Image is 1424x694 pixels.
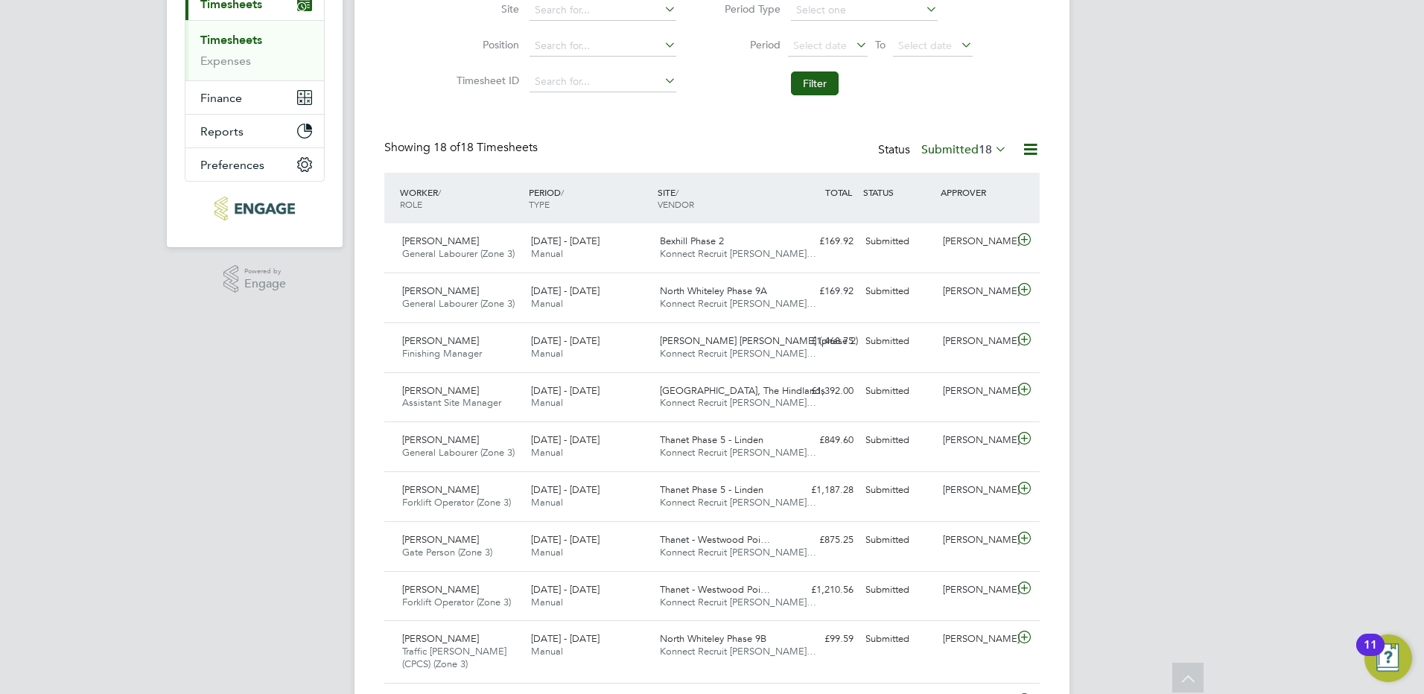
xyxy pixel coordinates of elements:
[979,142,992,157] span: 18
[530,36,676,57] input: Search for...
[531,483,600,496] span: [DATE] - [DATE]
[859,329,937,354] div: Submitted
[660,583,770,596] span: Thanet - Westwood Poi…
[402,297,515,310] span: General Labourer (Zone 3)
[937,428,1014,453] div: [PERSON_NAME]
[859,478,937,503] div: Submitted
[937,478,1014,503] div: [PERSON_NAME]
[244,265,286,278] span: Powered by
[660,347,816,360] span: Konnect Recruit [PERSON_NAME]…
[1364,645,1377,664] div: 11
[859,279,937,304] div: Submitted
[400,198,422,210] span: ROLE
[859,627,937,652] div: Submitted
[531,632,600,645] span: [DATE] - [DATE]
[402,284,479,297] span: [PERSON_NAME]
[402,596,511,608] span: Forklift Operator (Zone 3)
[200,33,262,47] a: Timesheets
[859,528,937,553] div: Submitted
[396,179,525,217] div: WORKER
[658,198,694,210] span: VENDOR
[898,39,952,52] span: Select date
[791,71,839,95] button: Filter
[200,54,251,68] a: Expenses
[402,384,479,397] span: [PERSON_NAME]
[878,140,1010,161] div: Status
[529,198,550,210] span: TYPE
[433,140,460,155] span: 18 of
[782,329,859,354] div: £1,468.75
[402,583,479,596] span: [PERSON_NAME]
[660,297,816,310] span: Konnect Recruit [PERSON_NAME]…
[825,186,852,198] span: TOTAL
[531,235,600,247] span: [DATE] - [DATE]
[452,38,519,51] label: Position
[660,483,763,496] span: Thanet Phase 5 - Linden
[561,186,564,198] span: /
[660,596,816,608] span: Konnect Recruit [PERSON_NAME]…
[185,20,324,80] div: Timesheets
[531,645,563,658] span: Manual
[937,578,1014,602] div: [PERSON_NAME]
[660,247,816,260] span: Konnect Recruit [PERSON_NAME]…
[531,284,600,297] span: [DATE] - [DATE]
[660,334,858,347] span: [PERSON_NAME] [PERSON_NAME] (phase 2)
[402,235,479,247] span: [PERSON_NAME]
[402,247,515,260] span: General Labourer (Zone 3)
[937,279,1014,304] div: [PERSON_NAME]
[531,533,600,546] span: [DATE] - [DATE]
[531,496,563,509] span: Manual
[531,396,563,409] span: Manual
[660,496,816,509] span: Konnect Recruit [PERSON_NAME]…
[531,446,563,459] span: Manual
[660,533,770,546] span: Thanet - Westwood Poi…
[402,433,479,446] span: [PERSON_NAME]
[402,347,482,360] span: Finishing Manager
[793,39,847,52] span: Select date
[531,297,563,310] span: Manual
[859,578,937,602] div: Submitted
[937,379,1014,404] div: [PERSON_NAME]
[185,148,324,181] button: Preferences
[452,74,519,87] label: Timesheet ID
[185,197,325,220] a: Go to home page
[859,179,937,206] div: STATUS
[921,142,1007,157] label: Submitted
[782,229,859,254] div: £169.92
[402,546,492,558] span: Gate Person (Zone 3)
[214,197,294,220] img: konnectrecruit-logo-retina.png
[531,334,600,347] span: [DATE] - [DATE]
[782,279,859,304] div: £169.92
[384,140,541,156] div: Showing
[402,446,515,459] span: General Labourer (Zone 3)
[402,645,506,670] span: Traffic [PERSON_NAME] (CPCS) (Zone 3)
[531,433,600,446] span: [DATE] - [DATE]
[185,115,324,147] button: Reports
[452,2,519,16] label: Site
[782,478,859,503] div: £1,187.28
[660,384,825,397] span: [GEOGRAPHIC_DATA], The Hindlands
[531,596,563,608] span: Manual
[937,528,1014,553] div: [PERSON_NAME]
[531,583,600,596] span: [DATE] - [DATE]
[200,158,264,172] span: Preferences
[782,379,859,404] div: £1,392.00
[402,396,501,409] span: Assistant Site Manager
[531,384,600,397] span: [DATE] - [DATE]
[200,91,242,105] span: Finance
[782,627,859,652] div: £99.59
[676,186,678,198] span: /
[782,428,859,453] div: £849.60
[223,265,287,293] a: Powered byEngage
[438,186,441,198] span: /
[244,278,286,290] span: Engage
[654,179,783,217] div: SITE
[859,229,937,254] div: Submitted
[782,528,859,553] div: £875.25
[660,446,816,459] span: Konnect Recruit [PERSON_NAME]…
[525,179,654,217] div: PERIOD
[1364,634,1412,682] button: Open Resource Center, 11 new notifications
[871,35,890,54] span: To
[937,329,1014,354] div: [PERSON_NAME]
[660,632,766,645] span: North Whiteley Phase 9B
